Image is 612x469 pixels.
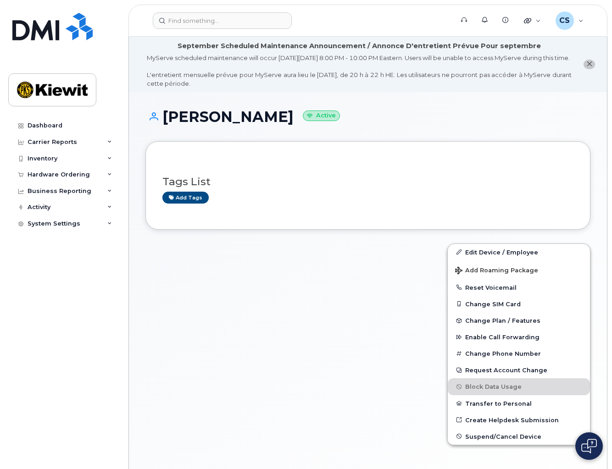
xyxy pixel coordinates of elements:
[448,260,590,279] button: Add Roaming Package
[584,60,595,69] button: close notification
[448,296,590,312] button: Change SIM Card
[465,433,541,440] span: Suspend/Cancel Device
[162,192,209,203] a: Add tags
[465,334,540,341] span: Enable Call Forwarding
[178,41,541,51] div: September Scheduled Maintenance Announcement / Annonce D'entretient Prévue Pour septembre
[448,345,590,362] button: Change Phone Number
[448,378,590,395] button: Block Data Usage
[465,317,540,324] span: Change Plan / Features
[448,244,590,260] a: Edit Device / Employee
[145,109,590,125] h1: [PERSON_NAME]
[162,176,573,188] h3: Tags List
[303,110,340,121] small: Active
[455,267,538,276] span: Add Roaming Package
[448,279,590,296] button: Reset Voicemail
[581,439,597,453] img: Open chat
[448,412,590,428] a: Create Helpdesk Submission
[448,329,590,345] button: Enable Call Forwarding
[448,395,590,412] button: Transfer to Personal
[147,54,572,88] div: MyServe scheduled maintenance will occur [DATE][DATE] 8:00 PM - 10:00 PM Eastern. Users will be u...
[448,428,590,445] button: Suspend/Cancel Device
[448,362,590,378] button: Request Account Change
[448,312,590,329] button: Change Plan / Features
